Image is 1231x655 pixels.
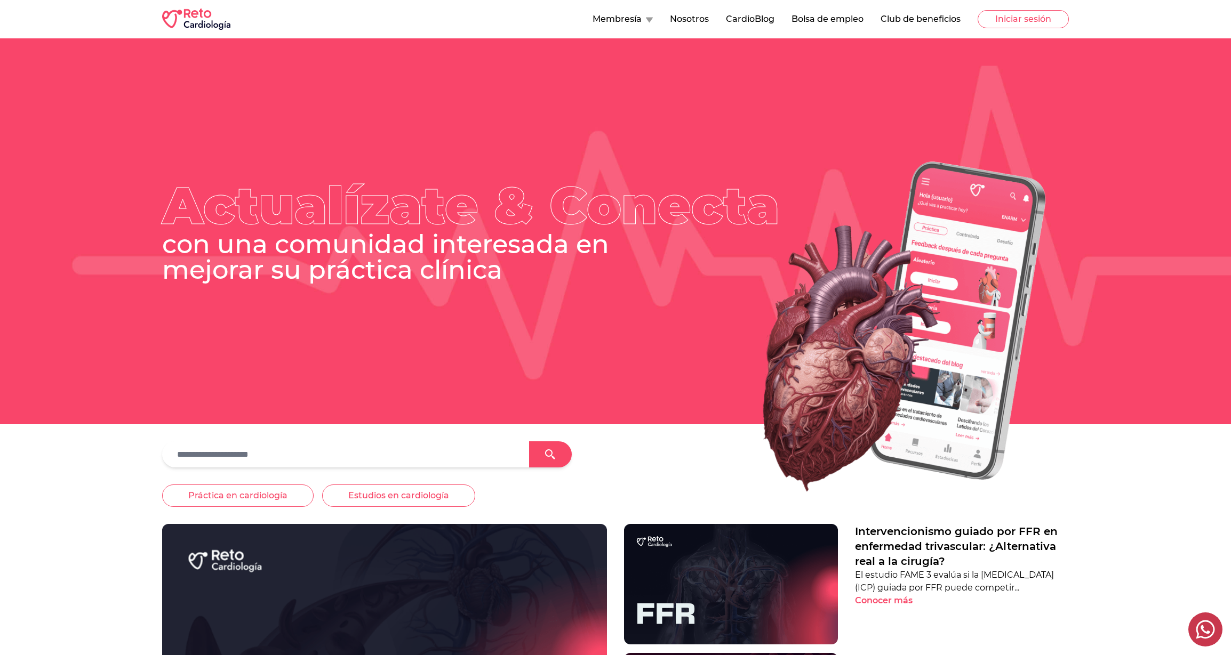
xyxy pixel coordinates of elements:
[322,484,475,507] button: Estudios en cardiología
[162,484,314,507] button: Práctica en cardiología
[881,13,961,26] button: Club de beneficios
[726,13,774,26] button: CardioBlog
[162,9,230,30] img: RETO Cardio Logo
[855,569,1069,594] p: El estudio FAME 3 evalúa si la [MEDICAL_DATA] (ICP) guiada por FFR puede competir...
[855,524,1069,569] a: Intervencionismo guiado por FFR en enfermedad trivascular: ¿Alternativa real a la cirugía?
[624,524,838,644] img: Intervencionismo guiado por FFR en enfermedad trivascular: ¿Alternativa real a la cirugía?
[855,594,913,607] p: Conocer más
[792,13,864,26] button: Bolsa de empleo
[855,594,931,607] button: Conocer más
[855,594,1069,607] a: Conocer más
[593,13,653,26] button: Membresía
[670,13,709,26] button: Nosotros
[684,142,1069,511] img: Heart
[978,10,1069,28] button: Iniciar sesión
